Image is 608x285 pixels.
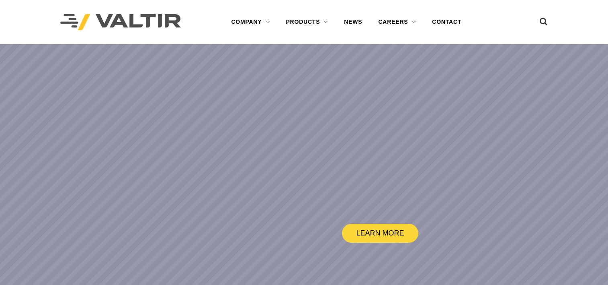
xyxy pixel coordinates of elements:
a: CAREERS [370,14,424,30]
a: CONTACT [424,14,469,30]
a: PRODUCTS [278,14,336,30]
img: Valtir [60,14,181,31]
a: NEWS [336,14,370,30]
a: COMPANY [223,14,278,30]
a: LEARN MORE [342,224,418,243]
